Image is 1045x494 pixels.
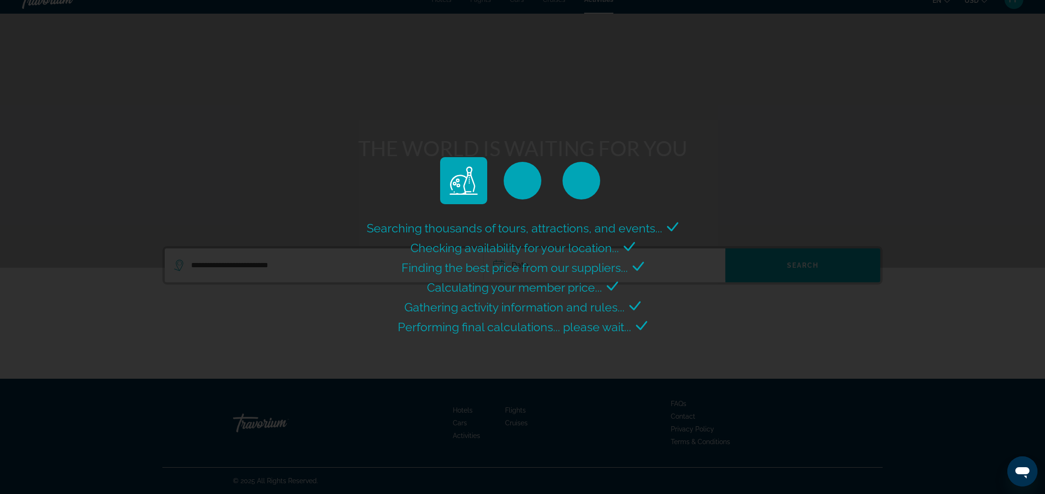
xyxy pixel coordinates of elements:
span: Searching thousands of tours, attractions, and events... [367,221,662,235]
span: Checking availability for your location... [410,241,619,255]
span: Performing final calculations... please wait... [398,320,631,334]
span: Finding the best price from our suppliers... [402,261,628,275]
span: Gathering activity information and rules... [404,300,625,314]
span: Calculating your member price... [427,280,602,295]
iframe: Button to launch messaging window [1007,456,1037,486]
